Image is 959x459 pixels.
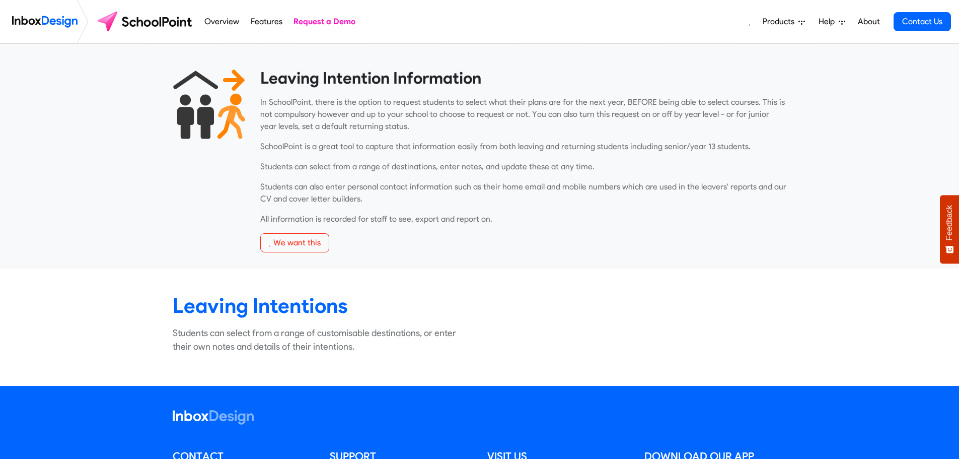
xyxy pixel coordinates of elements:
p: Students can select from a range of customisable destinations, or enter their own notes and detai... [173,326,472,354]
p: Students can select from a range of destinations, enter notes, and update these at any time. [260,161,787,173]
a: Contact Us [894,12,951,31]
iframe: YouTube video player [480,269,794,386]
p: All information is recorded for staff to see, export and report on. [260,213,787,225]
a: Features [248,12,285,32]
a: Overview [202,12,242,32]
a: About [855,12,882,32]
button: We want this [260,233,329,252]
p: Students can also enter personal contact information such as their home email and mobile numbers ... [260,181,787,205]
img: schoolpoint logo [93,10,199,34]
a: Request a Demo [291,12,358,32]
a: Help [815,12,849,32]
p: In SchoolPoint, there is the option to request students to select what their plans are for the ne... [260,96,787,133]
span: Help [819,16,839,28]
a: Products [759,12,809,32]
span: We want this [273,238,321,247]
span: Feedback [945,205,954,240]
heading: Leaving Intentions [173,293,472,318]
heading: Leaving Intention Information [260,68,787,88]
img: 2022_01_13_icon_leaving_intention.svg [173,68,245,141]
p: SchoolPoint is a great tool to capture that information easily from both leaving and returning st... [260,141,787,153]
img: logo_inboxdesign_white.svg [173,410,254,425]
button: Feedback - Show survey [940,195,959,264]
span: Products [763,16,798,28]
